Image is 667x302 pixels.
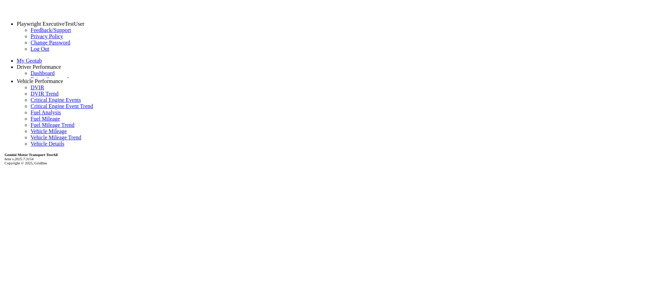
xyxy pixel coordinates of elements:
[5,153,664,165] div: Copyright © 2025, Gridline
[31,134,81,140] a: Vehicle Mileage Trend
[31,128,67,134] a: Vehicle Mileage
[31,33,63,39] a: Privacy Policy
[31,122,74,128] a: Fuel Mileage Trend
[31,27,71,33] a: Feedback/Support
[31,97,81,103] a: Critical Engine Events
[31,91,58,97] a: DVIR Trend
[17,58,42,64] a: My Geotab
[31,109,61,115] a: Fuel Analysis
[5,157,34,161] i: beta v.2025.7.3154
[31,70,55,76] a: Dashboard
[31,84,44,90] a: DVIR
[31,40,70,46] a: Change Password
[31,76,69,82] a: Driver Scorecard
[17,78,63,84] a: Vehicle Performance
[31,46,49,52] a: Log Out
[31,141,64,147] a: Vehicle Details
[5,153,58,157] b: Gemini Motor Transport TestAll
[17,64,61,70] a: Driver Performance
[31,116,60,122] a: Fuel Mileage
[17,21,84,27] a: Playwright ExecutiveTestUser
[31,103,93,109] a: Critical Engine Event Trend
